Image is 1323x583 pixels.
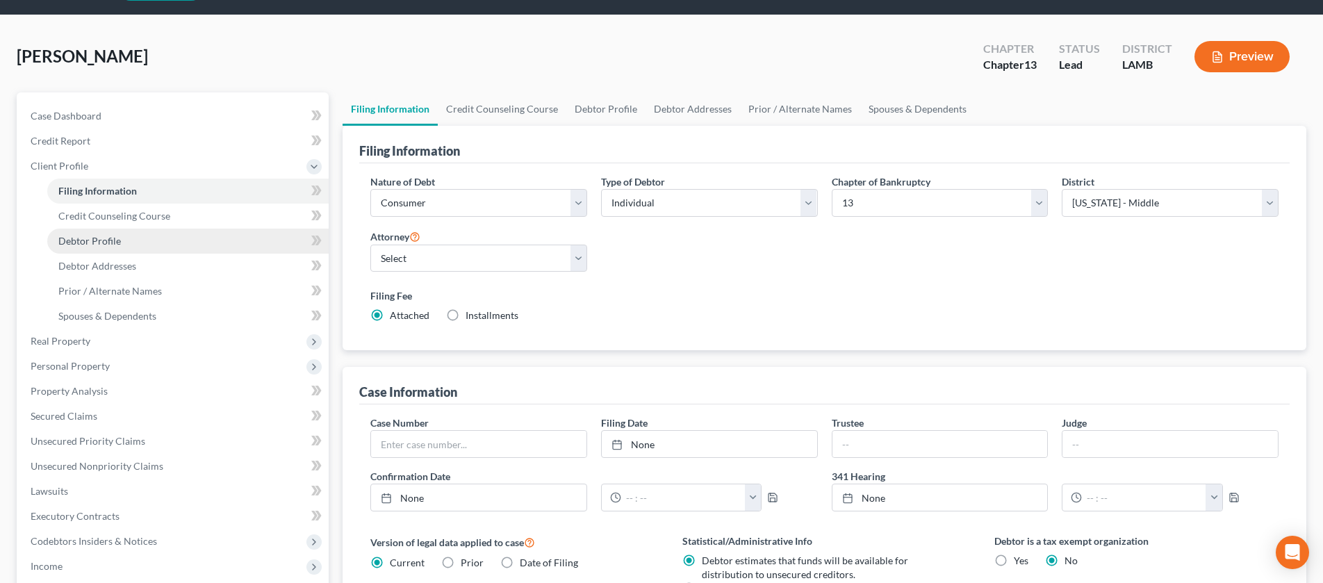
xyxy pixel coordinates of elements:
span: Spouses & Dependents [58,310,156,322]
span: Income [31,560,63,572]
span: Unsecured Priority Claims [31,435,145,447]
a: Debtor Profile [566,92,646,126]
span: Secured Claims [31,410,97,422]
div: Chapter [983,41,1037,57]
label: District [1062,174,1094,189]
span: 13 [1024,58,1037,71]
a: Spouses & Dependents [47,304,329,329]
a: Secured Claims [19,404,329,429]
a: Debtor Addresses [47,254,329,279]
label: Chapter of Bankruptcy [832,174,930,189]
label: Case Number [370,416,429,430]
input: -- [1062,431,1278,457]
a: Prior / Alternate Names [740,92,860,126]
label: Attorney [370,228,420,245]
div: Status [1059,41,1100,57]
a: None [602,431,817,457]
span: Yes [1014,555,1028,566]
span: Case Dashboard [31,110,101,122]
span: Prior / Alternate Names [58,285,162,297]
span: Lawsuits [31,485,68,497]
input: -- [832,431,1048,457]
span: Personal Property [31,360,110,372]
a: Debtor Profile [47,229,329,254]
label: Statistical/Administrative Info [682,534,967,548]
label: Debtor is a tax exempt organization [994,534,1279,548]
label: 341 Hearing [825,469,1286,484]
a: Unsecured Priority Claims [19,429,329,454]
a: Property Analysis [19,379,329,404]
span: Property Analysis [31,385,108,397]
label: Confirmation Date [363,469,825,484]
span: Prior [461,557,484,568]
label: Type of Debtor [601,174,665,189]
label: Version of legal data applied to case [370,534,655,550]
a: Credit Counseling Course [47,204,329,229]
a: Spouses & Dependents [860,92,975,126]
label: Nature of Debt [370,174,435,189]
div: Filing Information [359,142,460,159]
a: None [371,484,586,511]
label: Trustee [832,416,864,430]
a: Case Dashboard [19,104,329,129]
div: Lead [1059,57,1100,73]
span: Date of Filing [520,557,578,568]
a: Lawsuits [19,479,329,504]
span: Debtor estimates that funds will be available for distribution to unsecured creditors. [702,555,908,580]
div: LAMB [1122,57,1172,73]
span: Credit Counseling Course [58,210,170,222]
span: Unsecured Nonpriority Claims [31,460,163,472]
span: Debtor Addresses [58,260,136,272]
input: -- : -- [621,484,746,511]
label: Filing Fee [370,288,1279,303]
div: Open Intercom Messenger [1276,536,1309,569]
a: None [832,484,1048,511]
span: Credit Report [31,135,90,147]
label: Judge [1062,416,1087,430]
span: No [1065,555,1078,566]
span: Attached [390,309,429,321]
span: [PERSON_NAME] [17,46,148,66]
a: Debtor Addresses [646,92,740,126]
a: Credit Report [19,129,329,154]
button: Preview [1194,41,1290,72]
span: Executory Contracts [31,510,120,522]
div: Chapter [983,57,1037,73]
label: Filing Date [601,416,648,430]
span: Real Property [31,335,90,347]
a: Prior / Alternate Names [47,279,329,304]
span: Filing Information [58,185,137,197]
a: Credit Counseling Course [438,92,566,126]
span: Debtor Profile [58,235,121,247]
span: Current [390,557,425,568]
input: -- : -- [1082,484,1206,511]
a: Filing Information [47,179,329,204]
div: District [1122,41,1172,57]
span: Codebtors Insiders & Notices [31,535,157,547]
input: Enter case number... [371,431,586,457]
a: Filing Information [343,92,438,126]
a: Executory Contracts [19,504,329,529]
span: Installments [466,309,518,321]
a: Unsecured Nonpriority Claims [19,454,329,479]
div: Case Information [359,384,457,400]
span: Client Profile [31,160,88,172]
